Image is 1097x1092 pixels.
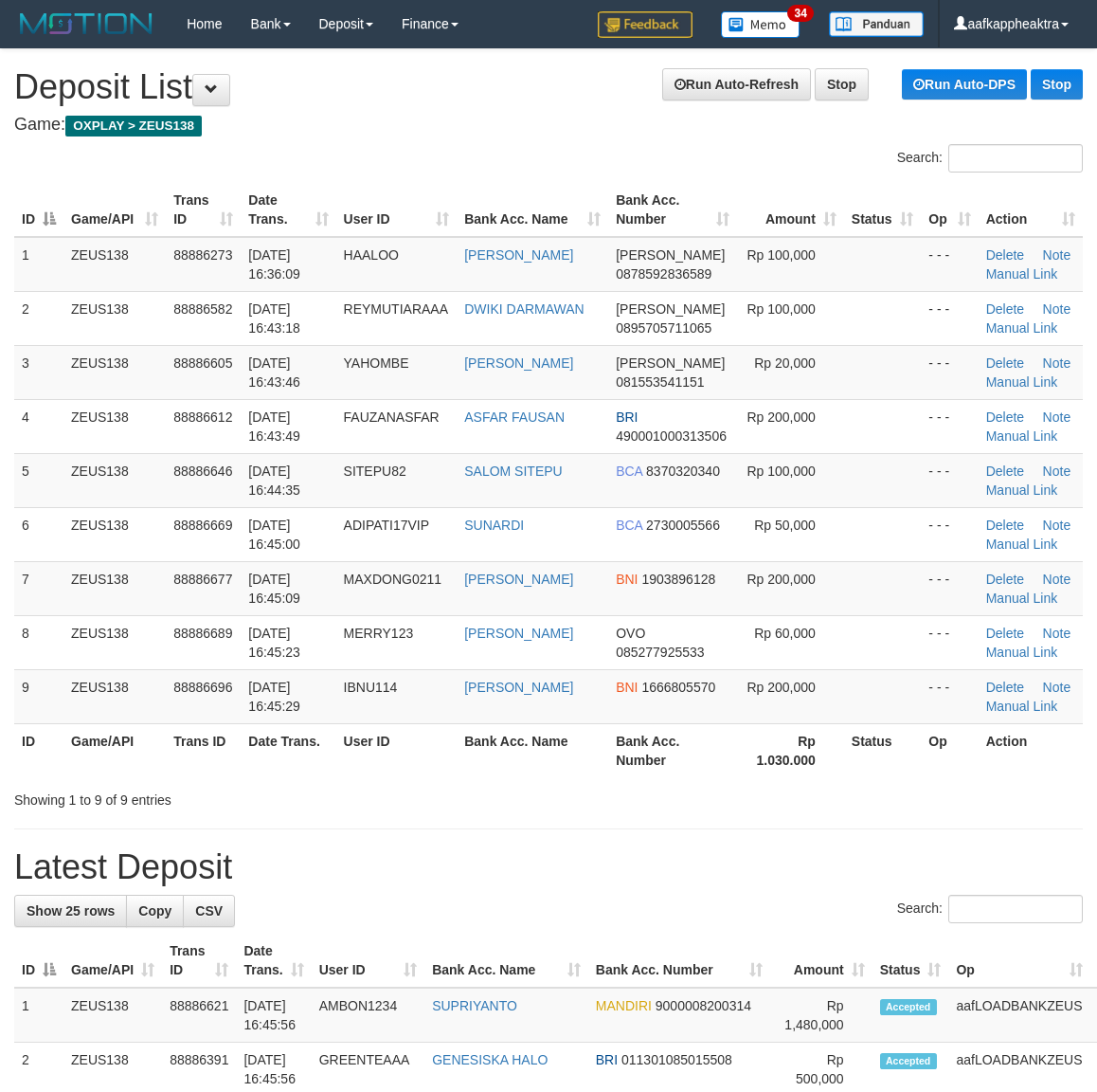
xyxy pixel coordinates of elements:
[248,626,300,660] span: [DATE] 16:45:23
[457,723,608,777] th: Bank Acc. Name
[248,355,300,390] span: [DATE] 16:43:46
[986,247,1024,263] a: Delete
[1043,247,1071,263] a: Note
[616,680,638,695] span: BNI
[183,895,235,927] a: CSV
[248,247,300,282] span: [DATE] 16:36:09
[948,988,1089,1043] td: aafLOADBANKZEUS
[432,1052,548,1067] a: GENESISKA HALO
[63,453,166,507] td: ZEUS138
[14,723,63,777] th: ID
[616,572,638,587] span: BNI
[986,572,1024,587] a: Delete
[608,183,737,237] th: Bank Acc. Number: activate to sort column ascending
[921,291,978,345] td: - - -
[815,68,869,100] a: Stop
[721,11,800,38] img: Button%20Memo.svg
[746,301,815,317] span: Rp 100,000
[63,723,166,777] th: Game/API
[138,903,171,919] span: Copy
[737,183,844,237] th: Amount: activate to sort column ascending
[14,237,63,292] td: 1
[173,518,232,533] span: 88886669
[986,699,1058,714] a: Manual Link
[344,409,440,425] span: FAUZANASFAR
[596,998,652,1013] span: MANDIRI
[1043,518,1071,533] a: Note
[948,144,1083,173] input: Search:
[746,247,815,263] span: Rp 100,000
[986,482,1058,498] a: Manual Link
[754,626,816,641] span: Rp 60,000
[63,988,162,1043] td: ZEUS138
[344,247,399,263] span: HAALOO
[986,645,1058,660] a: Manual Link
[173,572,232,587] span: 88886677
[986,301,1024,317] a: Delete
[986,626,1024,641] a: Delete
[162,988,236,1043] td: 88886621
[248,572,300,606] span: [DATE] 16:45:09
[464,626,573,641] a: [PERSON_NAME]
[1043,626,1071,641] a: Note
[880,999,937,1015] span: Accepted
[598,11,692,38] img: Feedback.jpg
[166,183,241,237] th: Trans ID: activate to sort column ascending
[248,464,300,498] span: [DATE] 16:44:35
[1043,464,1071,479] a: Note
[986,591,1058,606] a: Manual Link
[14,68,1083,106] h1: Deposit List
[829,11,924,37] img: panduan.png
[14,116,1083,135] h4: Game:
[14,895,127,927] a: Show 25 rows
[921,615,978,669] td: - - -
[173,409,232,425] span: 88886612
[921,399,978,453] td: - - -
[921,453,978,507] td: - - -
[986,409,1024,425] a: Delete
[921,183,978,237] th: Op: activate to sort column ascending
[754,355,816,371] span: Rp 20,000
[336,183,458,237] th: User ID: activate to sort column ascending
[166,723,241,777] th: Trans ID
[616,428,727,444] span: Copy 490001000313506 to clipboard
[921,723,978,777] th: Op
[770,934,872,988] th: Amount: activate to sort column ascending
[14,399,63,453] td: 4
[986,680,1024,695] a: Delete
[621,1052,732,1067] span: Copy 011301085015508 to clipboard
[65,116,202,136] span: OXPLAY > ZEUS138
[616,266,711,282] span: Copy 0878592836589 to clipboard
[27,903,115,919] span: Show 25 rows
[746,572,815,587] span: Rp 200,000
[921,507,978,561] td: - - -
[14,988,63,1043] td: 1
[921,561,978,615] td: - - -
[646,464,720,479] span: Copy 8370320340 to clipboard
[921,669,978,723] td: - - -
[14,453,63,507] td: 5
[616,645,704,660] span: Copy 085277925533 to clipboard
[14,9,158,38] img: MOTION_logo.png
[14,848,1083,886] h1: Latest Deposit
[737,723,844,777] th: Rp 1.030.000
[1043,572,1071,587] a: Note
[464,464,562,479] a: SALOM SITEPU
[608,723,737,777] th: Bank Acc. Number
[464,247,573,263] a: [PERSON_NAME]
[986,355,1024,371] a: Delete
[1031,69,1083,100] a: Stop
[241,183,335,237] th: Date Trans.: activate to sort column ascending
[616,626,645,641] span: OVO
[63,399,166,453] td: ZEUS138
[241,723,335,777] th: Date Trans.
[464,518,524,533] a: SUNARDI
[312,988,424,1043] td: AMBON1234
[844,183,922,237] th: Status: activate to sort column ascending
[344,626,414,641] span: MERRY123
[641,680,715,695] span: Copy 1666805570 to clipboard
[1043,409,1071,425] a: Note
[1043,301,1071,317] a: Note
[344,518,430,533] span: ADIPATI17VIP
[662,68,811,100] a: Run Auto-Refresh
